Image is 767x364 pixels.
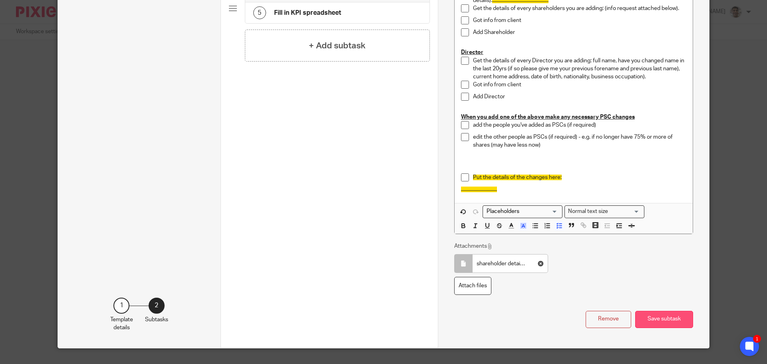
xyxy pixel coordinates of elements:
div: 2 [149,298,165,314]
p: add the people you've added as PSCs (if required) [473,121,686,129]
p: Subtasks [145,316,168,324]
p: edit the other people as PSCs (if required) - e.g. if no longer have 75% or more of shares (may h... [473,133,686,149]
button: Remove [586,311,631,328]
p: Template details [110,316,133,332]
div: Text styles [564,205,644,218]
div: Search for option [564,205,644,218]
span: .............................. [461,187,497,192]
u: Director [461,50,483,55]
p: Add Director [473,93,686,101]
div: Remove [538,255,544,273]
p: Got info from client [473,16,686,24]
label: Attach files [454,277,491,295]
p: shareholder details.docx [477,260,525,268]
div: 5 [253,6,266,19]
div: Placeholders [483,205,562,218]
p: Add Shareholder [473,28,686,36]
input: Search for option [611,207,640,216]
p: Got info from client [473,81,686,89]
div: 1 [753,335,761,343]
h4: + Add subtask [309,40,366,52]
p: Get the details of every Director you are adding: full name, have you changed name in the last 20... [473,57,686,81]
span: Normal text size [566,207,610,216]
div: 1 [113,298,129,314]
span: Put the details of the changes here: [473,175,562,180]
p: Attachments [454,242,493,250]
u: When you add one of the above make any necessary PSC changes [461,114,635,120]
input: Search for option [484,207,558,216]
button: Save subtask [635,311,693,328]
div: Search for option [483,205,562,218]
p: Get the details of every shareholders you are adding: (info request attached below). [473,4,686,12]
h4: Fill in KPI spreadsheet [274,9,341,17]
